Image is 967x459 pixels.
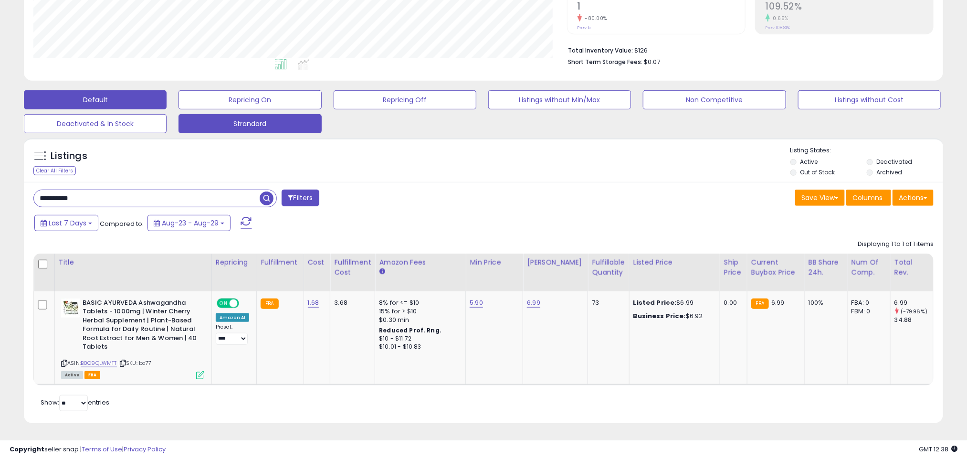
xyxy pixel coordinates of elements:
[334,257,371,278] div: Fulfillment Cost
[59,257,208,267] div: Title
[809,257,843,278] div: BB Share 24h.
[261,257,299,267] div: Fulfillment
[379,326,441,334] b: Reduced Prof. Rng.
[334,90,476,109] button: Repricing Off
[84,371,101,379] span: FBA
[470,257,519,267] div: Min Price
[49,218,86,228] span: Last 7 Days
[633,312,713,320] div: $6.92
[527,257,584,267] div: [PERSON_NAME]
[751,299,769,309] small: FBA
[61,299,80,318] img: 41kP68Frk9L._SL40_.jpg
[582,15,608,22] small: -80.00%
[61,299,204,378] div: ASIN:
[216,257,252,267] div: Repricing
[218,299,230,307] span: ON
[488,90,631,109] button: Listings without Min/Max
[34,215,98,231] button: Last 7 Days
[83,299,199,354] b: BASIC AYURVEDA Ashwagandha Tablets - 1000mg | Winter Cherry Herbal Supplement | Plant-Based Formu...
[901,308,927,315] small: (-79.96%)
[10,445,166,454] div: seller snap | |
[751,257,800,278] div: Current Buybox Price
[470,298,483,308] a: 5.90
[876,158,912,166] label: Deactivated
[238,299,253,307] span: OFF
[147,215,231,231] button: Aug-23 - Aug-29
[82,445,122,454] a: Terms of Use
[261,299,278,309] small: FBA
[527,298,540,308] a: 6.99
[100,219,144,228] span: Compared to:
[379,335,458,343] div: $10 - $11.72
[24,114,167,133] button: Deactivated & In Stock
[33,166,76,175] div: Clear All Filters
[308,298,319,308] a: 1.68
[118,359,152,367] span: | SKU: ba77
[724,257,743,278] div: Ship Price
[893,190,934,206] button: Actions
[308,257,326,267] div: Cost
[124,445,166,454] a: Privacy Policy
[643,90,786,109] button: Non Competitive
[894,316,933,324] div: 34.88
[633,299,713,307] div: $6.99
[568,46,633,54] b: Total Inventory Value:
[162,218,219,228] span: Aug-23 - Aug-29
[790,146,943,155] p: Listing States:
[771,298,785,307] span: 6.99
[379,307,458,316] div: 15% for > $10
[216,324,249,345] div: Preset:
[766,25,790,31] small: Prev: 108.81%
[592,299,621,307] div: 73
[578,1,745,14] h2: 1
[858,240,934,249] div: Displaying 1 to 1 of 1 items
[852,193,883,203] span: Columns
[846,190,891,206] button: Columns
[919,445,957,454] span: 2025-09-6 12:38 GMT
[379,299,458,307] div: 8% for <= $10
[851,307,883,316] div: FBM: 0
[10,445,44,454] strong: Copyright
[592,257,625,278] div: Fulfillable Quantity
[633,311,686,320] b: Business Price:
[379,267,385,276] small: Amazon Fees.
[379,257,462,267] div: Amazon Fees
[800,158,818,166] label: Active
[282,190,319,206] button: Filters
[379,316,458,324] div: $0.30 min
[633,298,677,307] b: Listed Price:
[809,299,840,307] div: 100%
[851,299,883,307] div: FBA: 0
[568,58,643,66] b: Short Term Storage Fees:
[851,257,886,278] div: Num of Comp.
[24,90,167,109] button: Default
[379,343,458,351] div: $10.01 - $10.83
[216,313,249,322] div: Amazon AI
[766,1,933,14] h2: 109.52%
[51,149,87,163] h5: Listings
[633,257,716,267] div: Listed Price
[568,44,926,55] li: $126
[724,299,740,307] div: 0.00
[894,299,933,307] div: 6.99
[876,168,902,176] label: Archived
[894,257,929,278] div: Total Rev.
[179,90,321,109] button: Repricing On
[334,299,368,307] div: 3.68
[800,168,835,176] label: Out of Stock
[179,114,321,133] button: Strandard
[770,15,789,22] small: 0.65%
[61,371,83,379] span: All listings currently available for purchase on Amazon
[41,398,109,407] span: Show: entries
[578,25,591,31] small: Prev: 5
[798,90,941,109] button: Listings without Cost
[81,359,117,367] a: B0C9QLWMTT
[795,190,845,206] button: Save View
[644,57,661,66] span: $0.07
